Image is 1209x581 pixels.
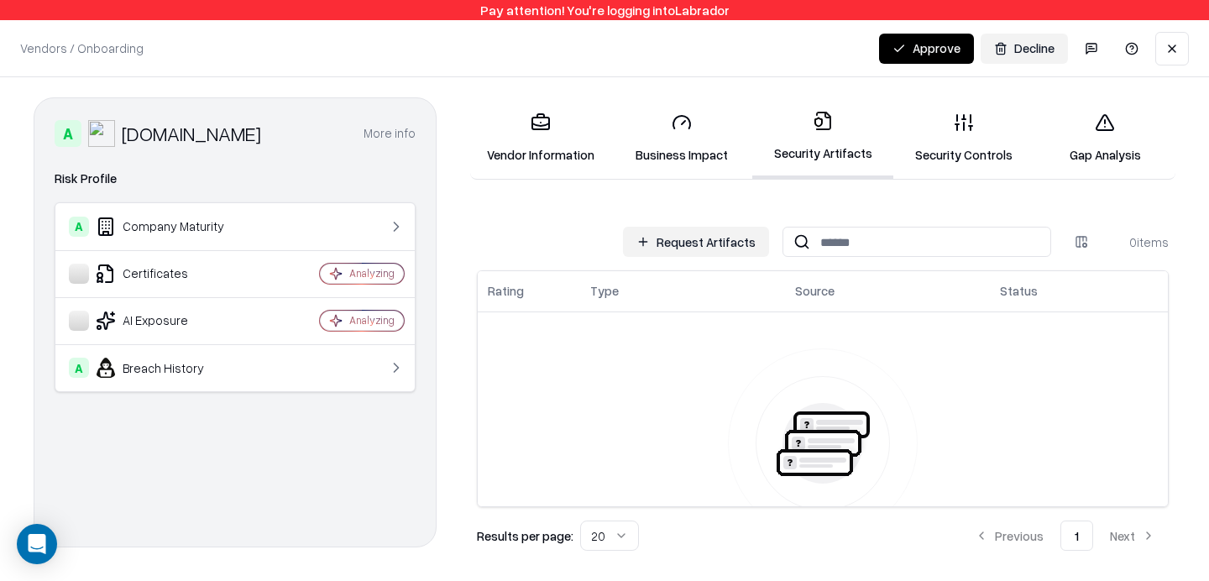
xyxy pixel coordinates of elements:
div: Source [795,282,835,300]
button: More info [364,118,416,149]
div: Type [590,282,619,300]
div: A [55,120,81,147]
button: 1 [1060,521,1093,551]
div: Risk Profile [55,169,416,189]
button: Approve [879,34,974,64]
div: Open Intercom Messenger [17,524,57,564]
p: Results per page: [477,527,573,545]
div: Rating [488,282,524,300]
a: Business Impact [611,99,752,177]
div: A [69,217,89,237]
a: Security Controls [893,99,1034,177]
div: A [69,358,89,378]
div: Status [1000,282,1038,300]
div: Breach History [69,358,270,378]
div: 0 items [1102,233,1169,251]
button: Decline [981,34,1068,64]
div: Analyzing [349,266,395,280]
img: Checkout.com [88,120,115,147]
div: Company Maturity [69,217,270,237]
div: Certificates [69,264,270,284]
a: Gap Analysis [1034,99,1175,177]
div: Analyzing [349,313,395,327]
button: Request Artifacts [623,227,769,257]
nav: pagination [961,521,1169,551]
div: AI Exposure [69,311,270,331]
a: Vendor Information [470,99,611,177]
p: Vendors / Onboarding [20,39,144,57]
a: Security Artifacts [752,97,893,179]
div: [DOMAIN_NAME] [122,120,261,147]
